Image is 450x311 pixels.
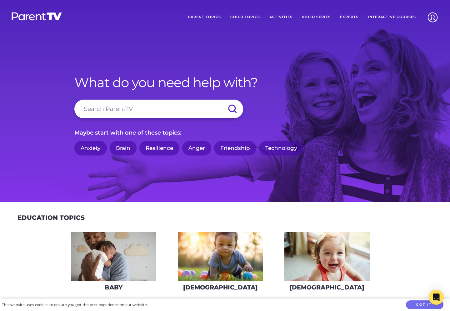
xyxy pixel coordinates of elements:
[139,141,179,155] a: Resilience
[226,9,265,25] a: Child Topics
[265,9,297,25] a: Activities
[74,75,376,90] h1: What do you need help with?
[259,141,303,155] a: Technology
[284,231,370,295] a: [DEMOGRAPHIC_DATA]
[182,141,211,155] a: Anger
[74,141,107,155] a: Anxiety
[425,9,441,25] img: Account
[183,9,226,25] a: Parent Topics
[74,128,376,138] p: Maybe start with one of these topics:
[177,231,263,295] a: [DEMOGRAPHIC_DATA]
[284,232,370,281] img: iStock-678589610_super-275x160.jpg
[17,214,85,221] h2: Education Topics
[335,9,363,25] a: Experts
[183,284,257,291] h3: [DEMOGRAPHIC_DATA]
[105,284,122,291] h3: Baby
[406,300,443,309] button: Got it!
[290,284,364,291] h3: [DEMOGRAPHIC_DATA]
[71,231,157,295] a: Baby
[429,290,444,305] div: Open Intercom Messenger
[297,9,335,25] a: Video Series
[74,100,243,118] input: Search ParentTV
[11,12,62,21] img: parenttv-logo-white.4c85aaf.svg
[363,9,421,25] a: Interactive Courses
[71,232,156,281] img: AdobeStock_144860523-275x160.jpeg
[110,141,137,155] a: Brain
[221,100,243,118] input: Submit
[2,302,147,308] div: This website uses cookies to ensure you get the best experience on our website.
[178,232,263,281] img: iStock-620709410-275x160.jpg
[214,141,256,155] a: Friendship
